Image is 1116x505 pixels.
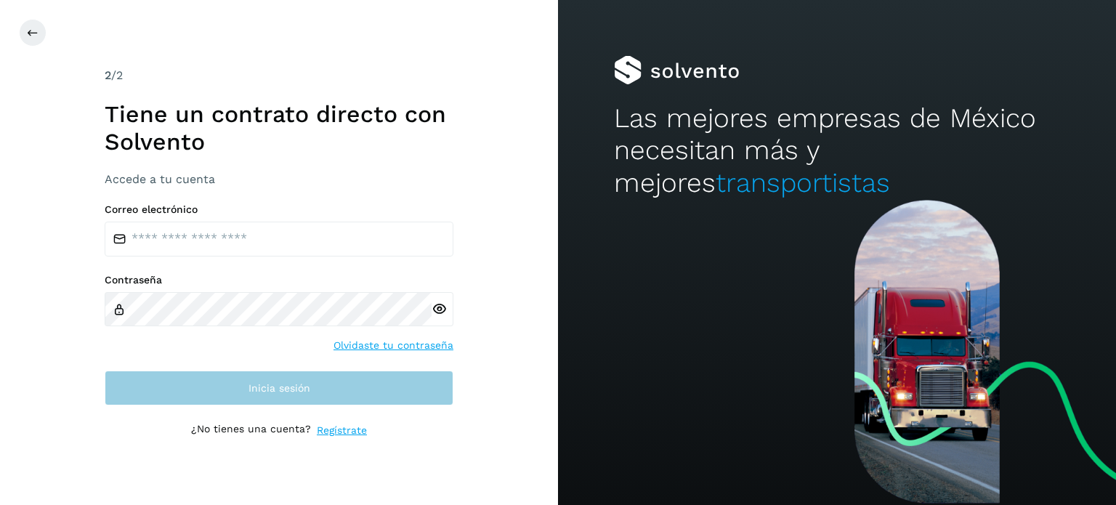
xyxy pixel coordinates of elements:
label: Contraseña [105,274,453,286]
div: /2 [105,67,453,84]
p: ¿No tienes una cuenta? [191,423,311,438]
h2: Las mejores empresas de México necesitan más y mejores [614,102,1060,199]
span: 2 [105,68,111,82]
a: Regístrate [317,423,367,438]
label: Correo electrónico [105,203,453,216]
span: Inicia sesión [248,383,310,393]
h1: Tiene un contrato directo con Solvento [105,100,453,156]
h3: Accede a tu cuenta [105,172,453,186]
a: Olvidaste tu contraseña [333,338,453,353]
button: Inicia sesión [105,371,453,405]
span: transportistas [716,167,890,198]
